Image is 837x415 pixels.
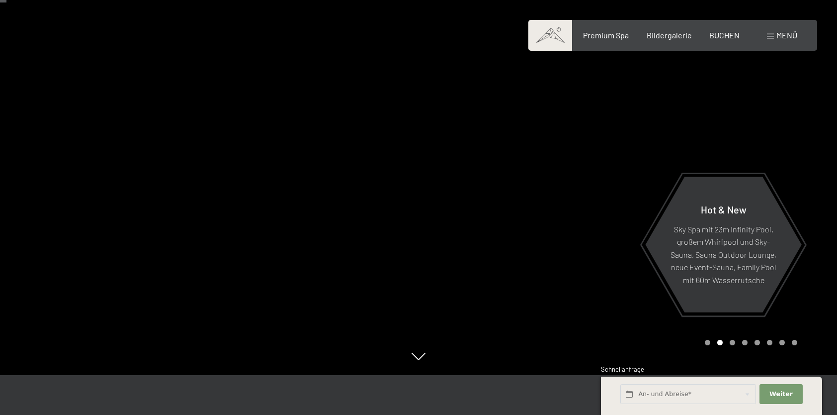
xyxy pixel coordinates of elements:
[709,30,740,40] a: BUCHEN
[759,384,802,405] button: Weiter
[754,340,760,345] div: Carousel Page 5
[776,30,797,40] span: Menü
[670,222,777,286] p: Sky Spa mit 23m Infinity Pool, großem Whirlpool und Sky-Sauna, Sauna Outdoor Lounge, neue Event-S...
[645,176,802,313] a: Hot & New Sky Spa mit 23m Infinity Pool, großem Whirlpool und Sky-Sauna, Sauna Outdoor Lounge, ne...
[601,365,644,373] span: Schnellanfrage
[730,340,735,345] div: Carousel Page 3
[779,340,785,345] div: Carousel Page 7
[742,340,748,345] div: Carousel Page 4
[583,30,629,40] a: Premium Spa
[647,30,692,40] a: Bildergalerie
[717,340,723,345] div: Carousel Page 2 (Current Slide)
[769,390,793,399] span: Weiter
[792,340,797,345] div: Carousel Page 8
[701,340,797,345] div: Carousel Pagination
[767,340,772,345] div: Carousel Page 6
[705,340,710,345] div: Carousel Page 1
[701,203,747,215] span: Hot & New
